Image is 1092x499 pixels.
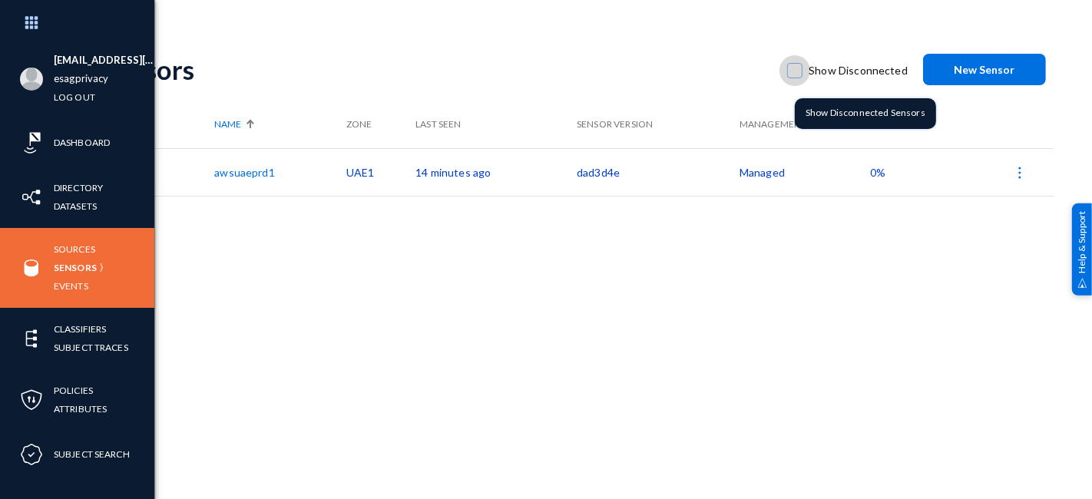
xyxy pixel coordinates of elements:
a: Events [54,277,88,295]
a: Directory [54,179,103,197]
img: icon-inventory.svg [20,186,43,209]
img: icon-elements.svg [20,327,43,350]
img: app launcher [8,6,55,39]
span: 0% [870,166,885,179]
td: 14 minutes ago [415,148,577,196]
div: Help & Support [1072,203,1092,296]
a: Sensors [54,259,97,276]
span: Name [214,117,241,131]
div: Sensors [101,54,772,85]
a: Subject Traces [54,339,128,356]
td: UAE1 [346,148,415,196]
a: Classifiers [54,320,106,338]
a: Attributes [54,400,107,418]
a: Sources [54,240,95,258]
div: Show Disconnected Sensors [795,98,936,129]
a: Subject Search [54,445,130,463]
span: New Sensor [955,63,1015,76]
img: icon-risk-sonar.svg [20,131,43,154]
img: icon-compliance.svg [20,443,43,466]
div: Name [214,117,338,131]
span: Show Disconnected [809,59,908,82]
a: Dashboard [54,134,110,151]
img: icon-sources.svg [20,256,43,279]
img: help_support.svg [1077,278,1087,288]
td: dad3d4e [577,148,740,196]
a: Log out [54,88,95,106]
th: Management [740,101,870,148]
li: [EMAIL_ADDRESS][DOMAIN_NAME] [54,51,154,70]
td: Managed [740,148,870,196]
button: New Sensor [923,54,1046,85]
img: blank-profile-picture.png [20,68,43,91]
a: esagprivacy [54,70,108,88]
a: Policies [54,382,93,399]
th: Zone [346,101,415,148]
th: Sensor Version [577,101,740,148]
a: awsuaeprd1 [214,166,274,179]
img: icon-more.svg [1012,165,1027,180]
img: icon-policies.svg [20,388,43,411]
th: Status [101,101,214,148]
th: Last Seen [415,101,577,148]
a: Datasets [54,197,97,215]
